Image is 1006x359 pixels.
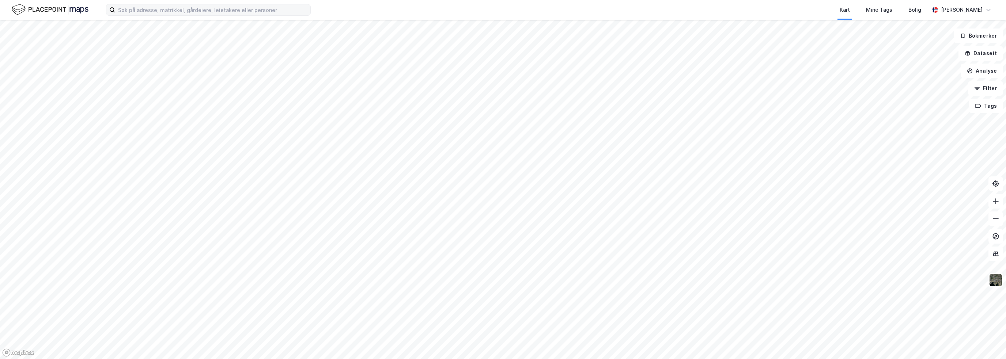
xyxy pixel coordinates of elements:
[969,324,1006,359] iframe: Chat Widget
[961,64,1003,78] button: Analyse
[12,3,88,16] img: logo.f888ab2527a4732fd821a326f86c7f29.svg
[941,5,983,14] div: [PERSON_NAME]
[989,273,1003,287] img: 9k=
[969,99,1003,113] button: Tags
[866,5,892,14] div: Mine Tags
[908,5,921,14] div: Bolig
[968,81,1003,96] button: Filter
[958,46,1003,61] button: Datasett
[115,4,310,15] input: Søk på adresse, matrikkel, gårdeiere, leietakere eller personer
[2,348,34,357] a: Mapbox homepage
[840,5,850,14] div: Kart
[954,28,1003,43] button: Bokmerker
[969,324,1006,359] div: Kontrollprogram for chat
